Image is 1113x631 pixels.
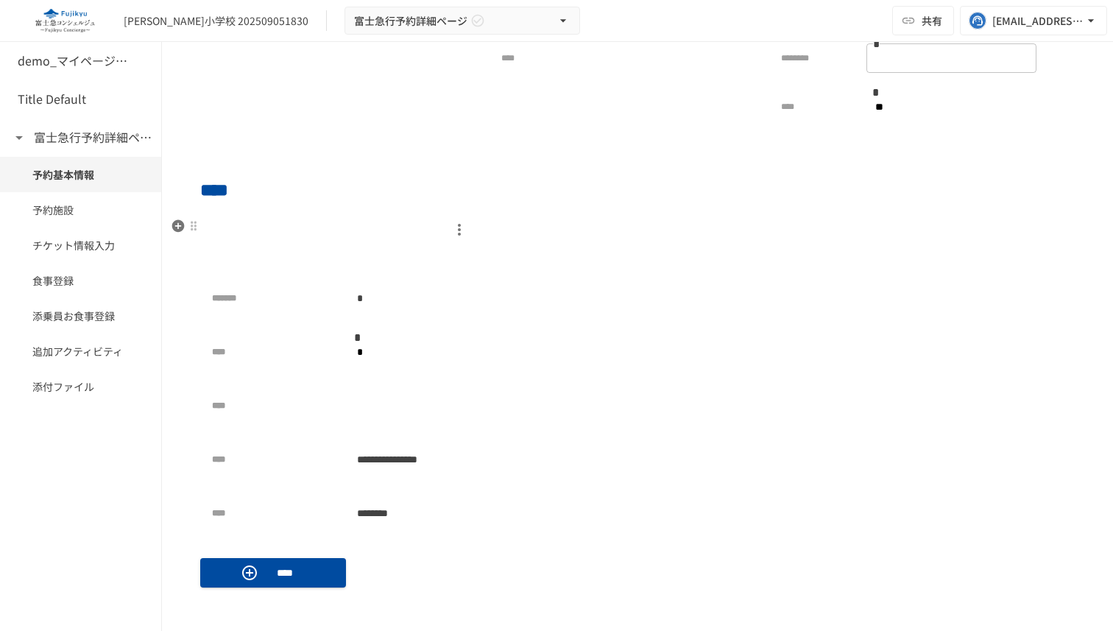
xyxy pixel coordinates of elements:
[922,13,942,29] span: 共有
[18,52,135,71] h6: demo_マイページ詳細
[32,202,129,218] span: 予約施設
[32,343,129,359] span: 追加アクティビティ
[344,7,580,35] button: 富士急行予約詳細ページ
[32,308,129,324] span: 添乗員お食事登録
[354,12,467,30] span: 富士急行予約詳細ページ
[960,6,1107,35] button: [EMAIL_ADDRESS][DOMAIN_NAME]
[992,12,1084,30] div: [EMAIL_ADDRESS][DOMAIN_NAME]
[32,378,129,395] span: 添付ファイル
[32,166,129,183] span: 予約基本情報
[18,90,86,109] h6: Title Default
[892,6,954,35] button: 共有
[18,9,112,32] img: eQeGXtYPV2fEKIA3pizDiVdzO5gJTl2ahLbsPaD2E4R
[124,13,308,29] div: [PERSON_NAME]小学校 202509051830
[32,237,129,253] span: チケット情報入力
[34,128,152,147] h6: 富士急行予約詳細ページ
[32,272,129,289] span: 食事登録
